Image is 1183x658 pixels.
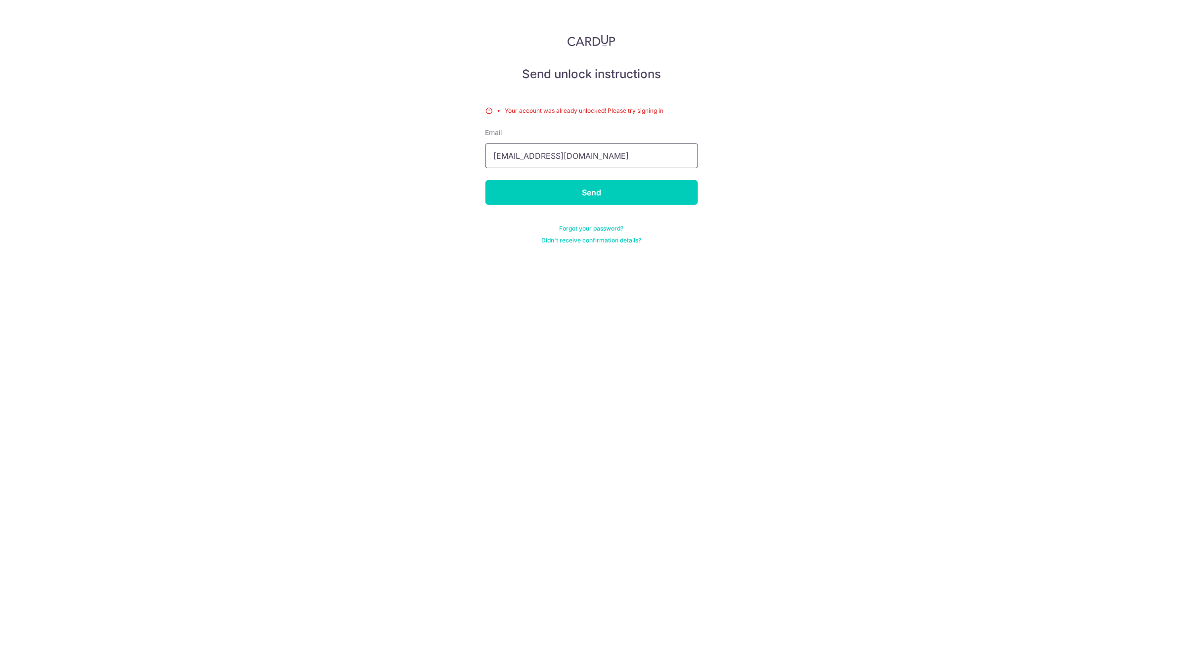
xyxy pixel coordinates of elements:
[485,128,502,137] span: translation missing: en.devise.label.Email
[560,225,624,233] a: Forgot your password?
[505,106,698,116] li: Your account was already unlocked! Please try signing in
[485,180,698,205] input: Send
[542,236,642,244] a: Didn't receive confirmation details?
[485,143,698,168] input: Enter your Email
[485,66,698,82] h5: Send unlock instructions
[568,35,616,47] img: CardUp Logo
